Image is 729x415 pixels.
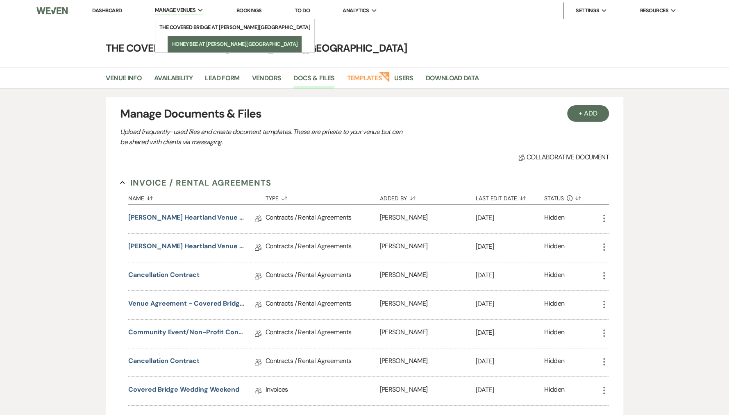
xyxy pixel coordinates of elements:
[128,189,266,204] button: Name
[518,152,609,162] span: Collaborative document
[295,7,310,14] a: To Do
[236,7,262,14] a: Bookings
[120,177,271,189] button: Invoice / Rental Agreements
[476,327,544,338] p: [DATE]
[380,262,476,290] div: [PERSON_NAME]
[347,73,382,88] a: Templates
[380,205,476,233] div: [PERSON_NAME]
[266,320,380,348] div: Contracts / Rental Agreements
[544,241,564,254] div: Hidden
[544,213,564,225] div: Hidden
[476,385,544,395] p: [DATE]
[567,105,609,122] button: + Add
[379,71,390,82] strong: New
[106,73,142,88] a: Venue Info
[128,270,199,283] a: Cancellation Contract
[576,7,599,15] span: Settings
[380,348,476,376] div: [PERSON_NAME]
[476,213,544,223] p: [DATE]
[476,356,544,367] p: [DATE]
[380,320,476,348] div: [PERSON_NAME]
[92,7,122,14] a: Dashboard
[266,189,380,204] button: Type
[544,189,599,204] button: Status
[252,73,282,88] a: Vendors
[640,7,668,15] span: Resources
[128,241,245,254] a: [PERSON_NAME] Heartland Venue Agreement - Honey Bee
[343,7,369,15] span: Analytics
[128,299,245,311] a: Venue Agreement - Covered Bridge - One Day Rental
[380,291,476,319] div: [PERSON_NAME]
[544,385,564,397] div: Hidden
[128,385,239,397] a: Covered Bridge Wedding Weekend
[36,2,68,19] img: Weven Logo
[205,73,239,88] a: Lead Form
[476,189,544,204] button: Last Edit Date
[168,36,302,52] a: Honey Bee at [PERSON_NAME][GEOGRAPHIC_DATA]
[266,205,380,233] div: Contracts / Rental Agreements
[70,41,660,55] h4: The Covered Bridge at [PERSON_NAME][GEOGRAPHIC_DATA]
[544,299,564,311] div: Hidden
[476,241,544,252] p: [DATE]
[544,195,564,201] span: Status
[155,6,195,14] span: Manage Venues
[155,19,314,36] a: The Covered Bridge at [PERSON_NAME][GEOGRAPHIC_DATA]
[380,234,476,262] div: [PERSON_NAME]
[266,262,380,290] div: Contracts / Rental Agreements
[544,270,564,283] div: Hidden
[380,377,476,405] div: [PERSON_NAME]
[128,356,199,369] a: Cancellation Contract
[128,327,245,340] a: Community Event/Non-Profit Contract
[544,327,564,340] div: Hidden
[159,23,310,32] li: The Covered Bridge at [PERSON_NAME][GEOGRAPHIC_DATA]
[394,73,413,88] a: Users
[380,189,476,204] button: Added By
[120,105,609,122] h3: Manage Documents & Files
[266,377,380,405] div: Invoices
[544,356,564,369] div: Hidden
[266,348,380,376] div: Contracts / Rental Agreements
[266,291,380,319] div: Contracts / Rental Agreements
[128,213,245,225] a: [PERSON_NAME] Heartland Venue Agreement - [GEOGRAPHIC_DATA]
[154,73,193,88] a: Availability
[120,127,407,147] p: Upload frequently-used files and create document templates. These are private to your venue but c...
[476,299,544,309] p: [DATE]
[476,270,544,281] p: [DATE]
[172,40,298,48] li: Honey Bee at [PERSON_NAME][GEOGRAPHIC_DATA]
[266,234,380,262] div: Contracts / Rental Agreements
[426,73,479,88] a: Download Data
[293,73,334,88] a: Docs & Files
